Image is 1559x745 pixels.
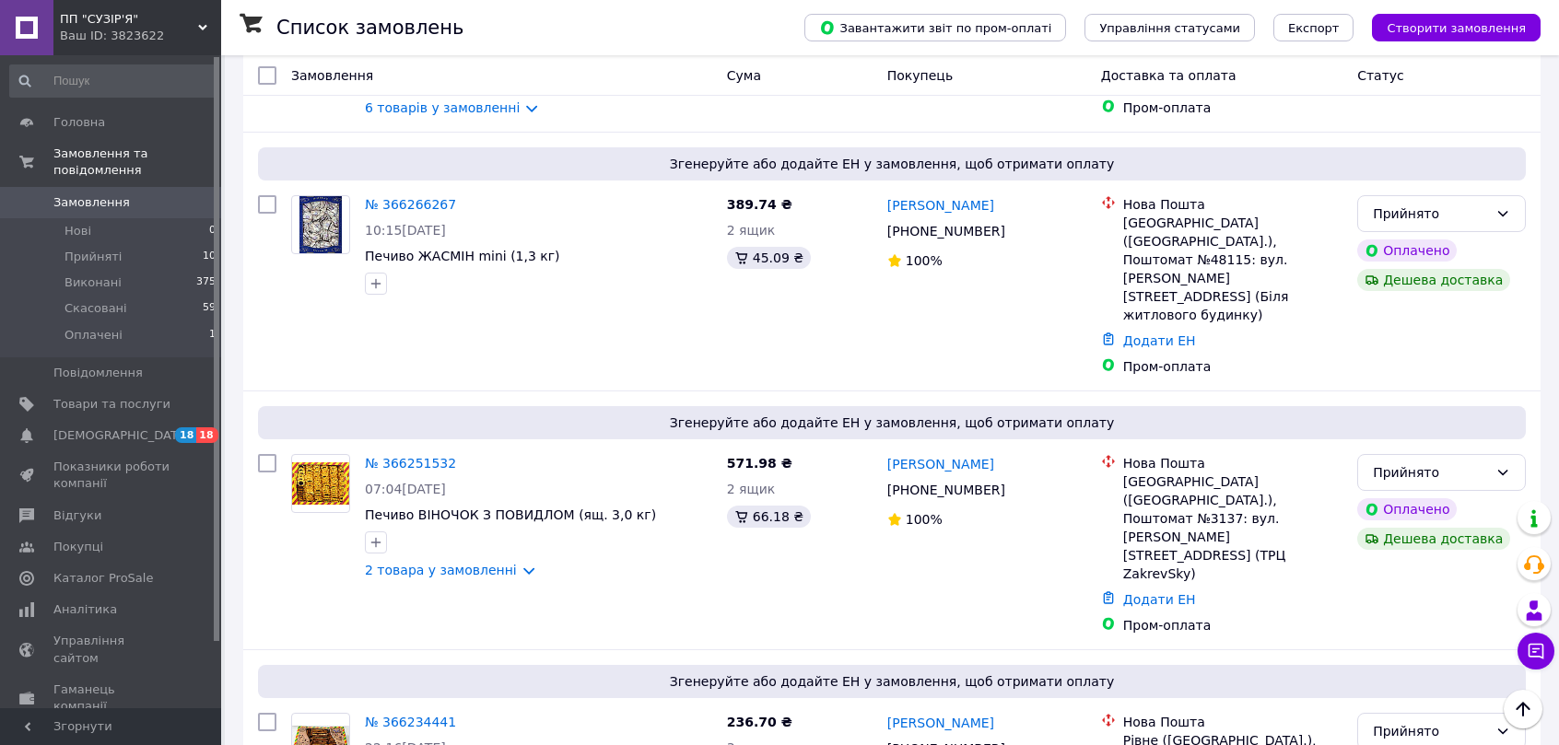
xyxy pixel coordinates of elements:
div: Прийнято [1373,721,1488,741]
span: 18 [175,427,196,443]
span: Показники роботи компанії [53,459,170,492]
span: Згенеруйте або додайте ЕН у замовлення, щоб отримати оплату [265,413,1518,432]
span: Згенеруйте або додайте ЕН у замовлення, щоб отримати оплату [265,672,1518,691]
a: Печиво ВІНОЧОК З ПОВИДЛОМ (ящ. 3,0 кг) [365,507,656,522]
div: [GEOGRAPHIC_DATA] ([GEOGRAPHIC_DATA].), Поштомат №3137: вул. [PERSON_NAME][STREET_ADDRESS] (ТРЦ Z... [1123,472,1342,583]
div: Нова Пошта [1123,713,1342,731]
a: Печиво ЖАСМІН mini (1,3 кг) [365,249,560,263]
div: Пром-оплата [1123,616,1342,634]
span: Головна [53,114,105,131]
span: Оплачені [64,327,123,343]
a: 2 товара у замовленні [365,563,517,577]
div: [PHONE_NUMBER] [884,477,1009,503]
span: 07:04[DATE] [365,482,446,496]
button: Завантажити звіт по пром-оплаті [804,14,1066,41]
span: Каталог ProSale [53,570,153,587]
span: 10 [203,249,216,265]
span: Замовлення та повідомлення [53,146,221,179]
div: [GEOGRAPHIC_DATA] ([GEOGRAPHIC_DATA].), Поштомат №48115: вул. [PERSON_NAME][STREET_ADDRESS] (Біля... [1123,214,1342,324]
a: Фото товару [291,454,350,513]
span: [DEMOGRAPHIC_DATA] [53,427,190,444]
a: 6 товарів у замовленні [365,100,520,115]
span: Замовлення [53,194,130,211]
span: Управління сайтом [53,633,170,666]
div: Пром-оплата [1123,99,1342,117]
div: 66.18 ₴ [727,506,811,528]
span: Гаманець компанії [53,681,170,715]
div: Пром-оплата [1123,357,1342,376]
span: 375 [196,274,216,291]
div: Прийнято [1373,204,1488,224]
span: 236.70 ₴ [727,715,792,729]
span: Створити замовлення [1387,21,1526,35]
div: [PHONE_NUMBER] [884,218,1009,244]
a: Фото товару [291,195,350,254]
a: Створити замовлення [1354,19,1541,34]
span: 10:15[DATE] [365,223,446,238]
a: Додати ЕН [1123,333,1196,348]
a: [PERSON_NAME] [887,455,994,473]
span: Відгуки [53,507,101,524]
span: 2 ящик [727,482,776,496]
img: Фото товару [292,462,349,504]
button: Чат з покупцем [1518,633,1554,669]
span: Виконані [64,274,122,291]
span: Завантажити звіт по пром-оплаті [819,19,1051,36]
a: Додати ЕН [1123,592,1196,607]
h1: Список замовлень [276,17,463,39]
span: 571.98 ₴ [727,456,792,471]
span: Експорт [1288,21,1340,35]
a: № 366234441 [365,715,456,729]
button: Експорт [1273,14,1354,41]
span: 1 [209,327,216,343]
button: Наверх [1504,690,1542,728]
a: [PERSON_NAME] [887,714,994,732]
span: Прийняті [64,249,122,265]
span: Нові [64,223,91,239]
div: Прийнято [1373,462,1488,483]
button: Створити замовлення [1372,14,1541,41]
div: 45.09 ₴ [727,247,811,269]
div: Ваш ID: 3823622 [60,28,221,44]
a: № 366251532 [365,456,456,471]
span: Аналітика [53,601,117,618]
span: 100% [906,253,943,268]
span: Повідомлення [53,365,143,381]
span: 0 [209,223,216,239]
span: Згенеруйте або додайте ЕН у замовлення, щоб отримати оплату [265,155,1518,173]
span: Cума [727,68,761,83]
input: Пошук [9,64,217,98]
span: ПП "СУЗІР'Я" [60,11,198,28]
span: 100% [906,512,943,527]
div: Дешева доставка [1357,269,1510,291]
span: 389.74 ₴ [727,197,792,212]
span: Покупець [887,68,953,83]
a: № 366266267 [365,197,456,212]
div: Дешева доставка [1357,528,1510,550]
div: Оплачено [1357,498,1457,520]
span: Замовлення [291,68,373,83]
span: Скасовані [64,300,127,317]
a: [PERSON_NAME] [887,196,994,215]
span: Управління статусами [1099,21,1240,35]
div: Нова Пошта [1123,454,1342,472]
div: Нова Пошта [1123,195,1342,214]
span: Статус [1357,68,1404,83]
span: 2 ящик [727,223,776,238]
span: 18 [196,427,217,443]
button: Управління статусами [1084,14,1255,41]
img: Фото товару [299,196,342,253]
span: Доставка та оплата [1101,68,1237,83]
div: Оплачено [1357,239,1457,262]
span: 59 [203,300,216,317]
span: Товари та послуги [53,396,170,413]
span: Покупці [53,539,103,555]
